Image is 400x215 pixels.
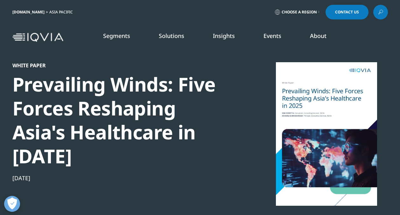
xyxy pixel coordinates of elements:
nav: Primary [66,22,388,52]
div: White Paper [12,62,231,69]
div: [DATE] [12,174,231,182]
div: Prevailing Winds: Five Forces Reshaping Asia's Healthcare in [DATE] [12,72,231,168]
span: Contact Us [335,10,359,14]
a: Events [263,32,281,40]
span: Choose a Region [282,10,317,15]
button: Open Preferences [4,196,20,212]
div: Asia Pacific [49,10,75,15]
a: About [310,32,326,40]
a: Insights [213,32,235,40]
a: [DOMAIN_NAME] [12,9,45,15]
a: Contact Us [326,5,368,19]
a: Segments [103,32,130,40]
img: IQVIA Healthcare Information Technology and Pharma Clinical Research Company [12,33,63,42]
a: Solutions [159,32,184,40]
